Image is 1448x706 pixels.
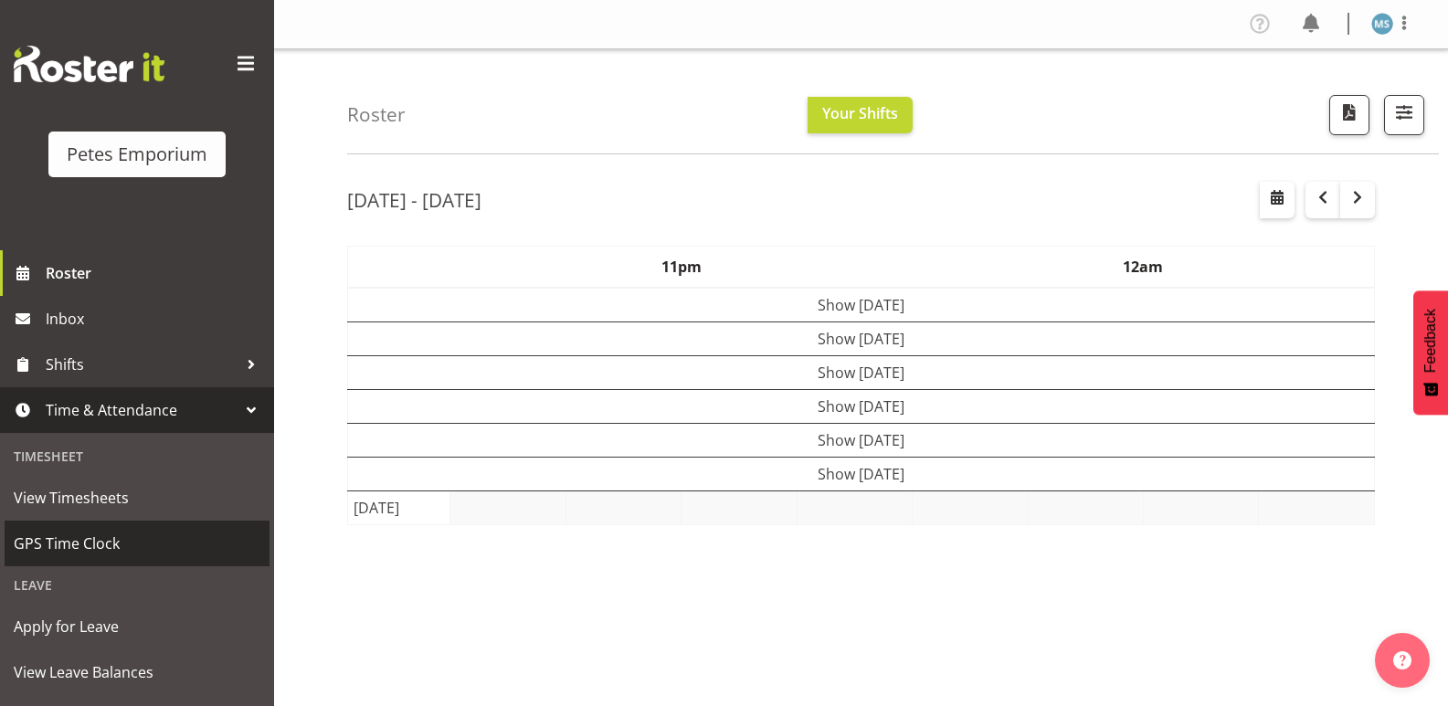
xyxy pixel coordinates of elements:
div: Timesheet [5,437,270,475]
span: Your Shifts [822,103,898,123]
img: help-xxl-2.png [1393,651,1411,669]
span: Apply for Leave [14,613,260,640]
td: Show [DATE] [348,457,1375,490]
button: Filter Shifts [1384,95,1424,135]
span: Inbox [46,305,265,332]
div: Leave [5,566,270,604]
th: 12am [913,246,1375,288]
button: Your Shifts [808,97,913,133]
span: Time & Attendance [46,396,238,424]
a: Apply for Leave [5,604,270,649]
button: Download a PDF of the roster according to the set date range. [1329,95,1369,135]
span: Shifts [46,351,238,378]
a: View Timesheets [5,475,270,521]
span: View Leave Balances [14,659,260,686]
span: GPS Time Clock [14,530,260,557]
span: Roster [46,259,265,287]
div: Petes Emporium [67,141,207,168]
td: Show [DATE] [348,321,1375,355]
td: [DATE] [348,490,450,524]
td: Show [DATE] [348,355,1375,389]
a: View Leave Balances [5,649,270,695]
span: Feedback [1422,309,1439,373]
a: GPS Time Clock [5,521,270,566]
td: Show [DATE] [348,423,1375,457]
h2: [DATE] - [DATE] [347,188,481,212]
img: Rosterit website logo [14,46,164,82]
img: maureen-sellwood712.jpg [1371,13,1393,35]
button: Select a specific date within the roster. [1260,182,1295,218]
td: Show [DATE] [348,389,1375,423]
td: Show [DATE] [348,288,1375,322]
h4: Roster [347,104,406,125]
button: Feedback - Show survey [1413,290,1448,415]
th: 11pm [450,246,913,288]
span: View Timesheets [14,484,260,511]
